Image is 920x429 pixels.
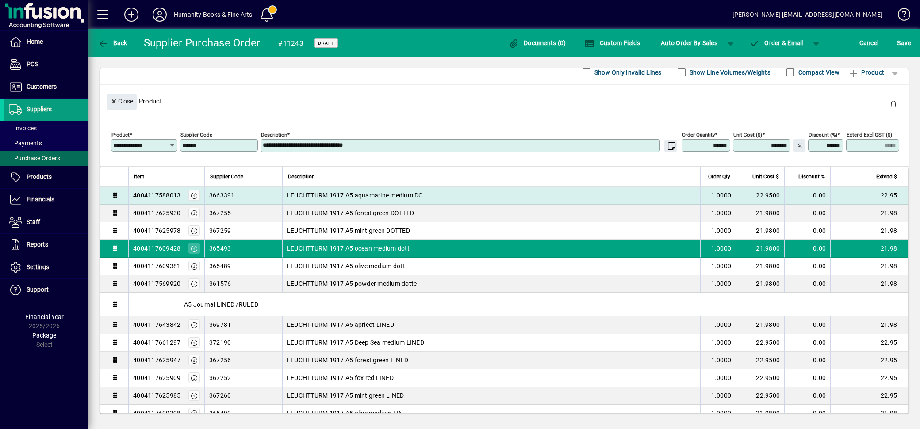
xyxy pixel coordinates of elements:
span: Order & Email [749,39,803,46]
span: Financial Year [25,313,64,320]
td: 1.0000 [700,352,736,369]
span: Financials [27,196,54,203]
td: 0.00 [784,316,830,334]
a: Customers [4,76,88,98]
td: 21.9800 [736,258,784,275]
a: Knowledge Base [891,2,909,30]
div: 4004117609398 [133,409,180,418]
span: LEUCHTTURM 1917 A5 ocean medium dott [287,244,410,253]
label: Show Only Invalid Lines [593,68,662,77]
td: 365493 [204,240,282,258]
span: Documents (0) [509,39,566,46]
td: 22.95 [830,187,908,205]
span: Suppliers [27,106,52,113]
mat-label: Extend excl GST ($) [847,131,892,137]
span: LEUCHTTURM 1917 A5 fox red LINED [287,373,394,382]
td: 0.00 [784,405,830,422]
div: 4004117625909 [133,373,180,382]
td: 367255 [204,205,282,222]
span: LEUCHTTURM 1917 A5 mint green DOTTED [287,226,410,235]
span: Customers [27,83,57,90]
div: 4004117569920 [133,279,180,288]
div: Supplier Purchase Order [144,36,261,50]
span: Cancel [859,36,879,50]
span: Payments [9,140,42,147]
td: 1.0000 [700,369,736,387]
label: Show Line Volumes/Weights [688,68,770,77]
app-page-header-button: Back [88,35,137,51]
td: 367260 [204,387,282,405]
mat-label: Product [111,131,130,137]
span: LEUCHTTURM 1917 A5 powder medium dotte [287,279,417,288]
span: Staff [27,218,40,225]
div: 4004117625978 [133,226,180,235]
button: Add [117,7,146,23]
span: Draft [318,40,334,46]
div: #11243 [278,36,303,50]
td: 0.00 [784,387,830,405]
div: 4004117625930 [133,209,180,217]
td: 21.9800 [736,316,784,334]
span: LEUCHTTURM 1917 A5 aquamarine medium DO [287,191,423,200]
button: Product [844,65,889,80]
td: 22.9500 [736,369,784,387]
span: Close [110,94,133,109]
td: 0.00 [784,275,830,293]
span: Support [27,286,49,293]
td: 1.0000 [700,275,736,293]
div: [PERSON_NAME] [EMAIL_ADDRESS][DOMAIN_NAME] [732,8,882,22]
td: 367252 [204,369,282,387]
button: Delete [883,94,904,115]
button: Save [895,35,913,51]
mat-label: Order Quantity [682,131,715,137]
div: 4004117625947 [133,356,180,364]
td: 21.98 [830,258,908,275]
td: 0.00 [784,205,830,222]
button: Cancel [857,35,881,51]
td: 22.95 [830,369,908,387]
td: 21.9800 [736,222,784,240]
button: Custom Fields [582,35,642,51]
span: Purchase Orders [9,155,60,162]
a: Settings [4,256,88,278]
a: Support [4,279,88,301]
span: LEUCHTTURM 1917 A5 olive medium dott [287,262,405,270]
app-page-header-button: Close [104,97,139,105]
span: Description [288,172,315,182]
td: 361576 [204,275,282,293]
span: LEUCHTTURM 1917 A5 Deep Sea medium LINED [287,338,424,347]
td: 21.98 [830,316,908,334]
span: LEUCHTTURM 1917 A5 forest green LINED [287,356,408,364]
td: 1.0000 [700,316,736,334]
td: 22.9500 [736,334,784,352]
td: 22.9500 [736,387,784,405]
td: 21.98 [830,205,908,222]
button: Close [107,94,137,110]
a: Staff [4,211,88,233]
a: Payments [4,136,88,151]
span: Order Qty [708,172,730,182]
span: LEUCHTTURM 1917 A5 mint green LINED [287,391,404,400]
td: 365489 [204,258,282,275]
span: LEUCHTTURM 1917 A5 forest green DOTTED [287,209,414,217]
td: 0.00 [784,258,830,275]
td: 1.0000 [700,258,736,275]
a: Invoices [4,121,88,136]
span: Products [27,173,52,180]
a: Home [4,31,88,53]
span: Product [848,65,884,80]
span: Auto Order By Sales [661,36,717,50]
td: 21.98 [830,405,908,422]
span: ave [897,36,911,50]
td: 369781 [204,316,282,334]
mat-label: Discount (%) [809,131,837,137]
span: Invoices [9,125,37,132]
a: Financials [4,189,88,211]
td: 21.9800 [736,205,784,222]
div: 4004117588013 [133,191,180,200]
td: 367256 [204,352,282,369]
button: Documents (0) [506,35,568,51]
td: 1.0000 [700,334,736,352]
td: 22.9500 [736,352,784,369]
td: 22.9500 [736,187,784,205]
